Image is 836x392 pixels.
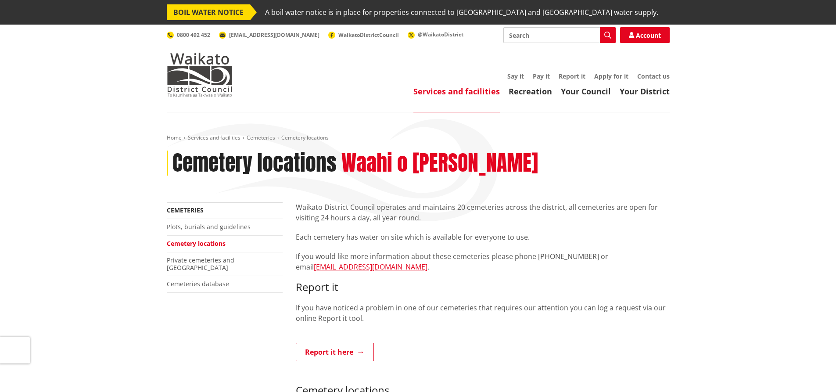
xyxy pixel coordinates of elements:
[341,151,538,176] h2: Waahi o [PERSON_NAME]
[328,31,399,39] a: WaikatoDistrictCouncil
[594,72,628,80] a: Apply for it
[247,134,275,141] a: Cemeteries
[229,31,319,39] span: [EMAIL_ADDRESS][DOMAIN_NAME]
[338,31,399,39] span: WaikatoDistrictCouncil
[167,223,251,231] a: Plots, burials and guidelines
[167,239,226,248] a: Cemetery locations
[177,31,210,39] span: 0800 492 452
[296,251,670,272] p: If you would like more information about these cemeteries please phone [PHONE_NUMBER] or email .
[418,31,463,38] span: @WaikatoDistrict
[167,206,204,214] a: Cemeteries
[620,86,670,97] a: Your District
[167,4,250,20] span: BOIL WATER NOTICE
[296,232,670,242] p: Each cemetery has water on site which is available for everyone to use.
[559,72,585,80] a: Report it
[509,86,552,97] a: Recreation
[265,4,658,20] span: A boil water notice is in place for properties connected to [GEOGRAPHIC_DATA] and [GEOGRAPHIC_DAT...
[167,53,233,97] img: Waikato District Council - Te Kaunihera aa Takiwaa o Waikato
[314,262,427,272] a: [EMAIL_ADDRESS][DOMAIN_NAME]
[296,202,670,223] p: Waikato District Council operates and maintains 20 cemeteries across the district, all cemeteries...
[296,343,374,361] a: Report it here
[167,134,670,142] nav: breadcrumb
[167,31,210,39] a: 0800 492 452
[281,134,329,141] span: Cemetery locations
[167,280,229,288] a: Cemeteries database
[503,27,616,43] input: Search input
[533,72,550,80] a: Pay it
[408,31,463,38] a: @WaikatoDistrict
[507,72,524,80] a: Say it
[620,27,670,43] a: Account
[219,31,319,39] a: [EMAIL_ADDRESS][DOMAIN_NAME]
[637,72,670,80] a: Contact us
[188,134,240,141] a: Services and facilities
[172,151,337,176] h1: Cemetery locations
[296,281,670,294] h3: Report it
[561,86,611,97] a: Your Council
[413,86,500,97] a: Services and facilities
[167,256,234,272] a: Private cemeteries and [GEOGRAPHIC_DATA]
[167,134,182,141] a: Home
